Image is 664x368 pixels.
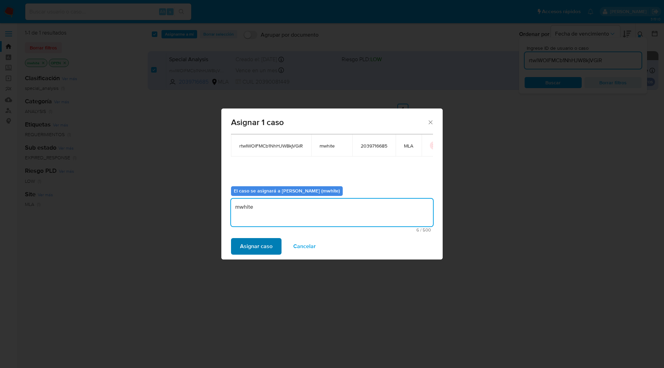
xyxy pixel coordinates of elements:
[234,187,340,194] b: El caso se asignará a [PERSON_NAME] (mwhite)
[231,199,433,226] textarea: mwhite
[239,143,303,149] span: rtwIWOlFMCb1NhHJW8kjVGiR
[233,228,431,232] span: Máximo 500 caracteres
[231,118,427,126] span: Asignar 1 caso
[221,108,443,260] div: assign-modal
[361,143,387,149] span: 2039716685
[427,119,433,125] button: Cerrar ventana
[231,238,282,255] button: Asignar caso
[284,238,325,255] button: Cancelar
[430,141,438,150] button: icon-button
[404,143,413,149] span: MLA
[240,239,273,254] span: Asignar caso
[320,143,344,149] span: mwhite
[293,239,316,254] span: Cancelar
